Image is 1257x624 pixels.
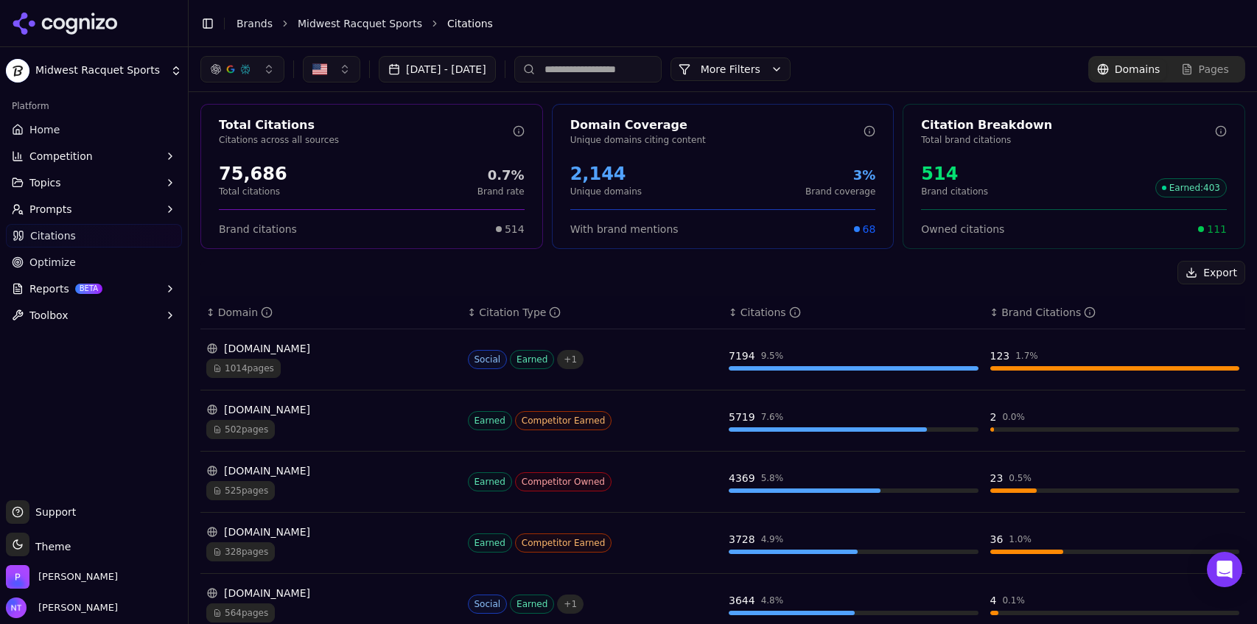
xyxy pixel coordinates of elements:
[447,16,493,31] span: Citations
[670,57,791,81] button: More Filters
[990,471,1004,485] div: 23
[219,116,513,134] div: Total Citations
[1015,350,1038,362] div: 1.7 %
[38,570,118,583] span: Perrill
[206,341,456,356] div: [DOMAIN_NAME]
[761,350,784,362] div: 9.5 %
[6,304,182,327] button: Toolbox
[570,186,642,197] p: Unique domains
[6,277,182,301] button: ReportsBETA
[6,118,182,141] a: Home
[505,222,525,236] span: 514
[379,56,496,83] button: [DATE] - [DATE]
[510,595,554,614] span: Earned
[206,420,275,439] span: 502 pages
[237,16,1216,31] nav: breadcrumb
[570,162,642,186] div: 2,144
[237,18,273,29] a: Brands
[29,202,72,217] span: Prompts
[468,350,508,369] span: Social
[1199,62,1229,77] span: Pages
[219,222,297,236] span: Brand citations
[29,175,61,190] span: Topics
[6,171,182,194] button: Topics
[6,250,182,274] a: Optimize
[6,197,182,221] button: Prompts
[1207,222,1227,236] span: 111
[761,411,784,423] div: 7.6 %
[206,305,456,320] div: ↕Domain
[6,144,182,168] button: Competition
[468,533,512,553] span: Earned
[761,595,784,606] div: 4.8 %
[729,532,755,547] div: 3728
[1207,552,1242,587] div: Open Intercom Messenger
[729,471,755,485] div: 4369
[30,228,76,243] span: Citations
[510,350,554,369] span: Earned
[1002,595,1025,606] div: 0.1 %
[6,565,29,589] img: Perrill
[921,116,1215,134] div: Citation Breakdown
[740,305,801,320] div: Citations
[515,472,612,491] span: Competitor Owned
[29,149,93,164] span: Competition
[206,586,456,600] div: [DOMAIN_NAME]
[219,162,287,186] div: 75,686
[990,532,1004,547] div: 36
[206,463,456,478] div: [DOMAIN_NAME]
[479,305,561,320] div: Citation Type
[921,186,988,197] p: Brand citations
[557,350,584,369] span: + 1
[1177,261,1245,284] button: Export
[6,94,182,118] div: Platform
[1002,411,1025,423] div: 0.0 %
[570,134,864,146] p: Unique domains citing content
[1009,533,1032,545] div: 1.0 %
[298,16,422,31] a: Midwest Racquet Sports
[984,296,1246,329] th: brandCitationCount
[29,122,60,137] span: Home
[863,222,876,236] span: 68
[462,296,724,329] th: citationTypes
[477,165,525,186] div: 0.7%
[477,186,525,197] p: Brand rate
[990,410,997,424] div: 2
[729,410,755,424] div: 5719
[921,134,1215,146] p: Total brand citations
[468,305,718,320] div: ↕Citation Type
[35,64,164,77] span: Midwest Racquet Sports
[29,308,69,323] span: Toolbox
[990,593,997,608] div: 4
[1001,305,1096,320] div: Brand Citations
[6,597,118,618] button: Open user button
[729,348,755,363] div: 7194
[6,597,27,618] img: Nate Tower
[468,472,512,491] span: Earned
[990,348,1010,363] div: 123
[921,222,1004,236] span: Owned citations
[6,59,29,83] img: Midwest Racquet Sports
[515,533,612,553] span: Competitor Earned
[468,595,508,614] span: Social
[206,525,456,539] div: [DOMAIN_NAME]
[515,411,612,430] span: Competitor Earned
[570,116,864,134] div: Domain Coverage
[6,224,182,248] a: Citations
[200,296,462,329] th: domain
[1115,62,1160,77] span: Domains
[468,411,512,430] span: Earned
[729,305,978,320] div: ↕Citations
[32,601,118,614] span: [PERSON_NAME]
[219,134,513,146] p: Citations across all sources
[761,533,784,545] div: 4.9 %
[29,281,69,296] span: Reports
[805,165,875,186] div: 3%
[206,542,275,561] span: 328 pages
[1155,178,1227,197] span: Earned : 403
[206,402,456,417] div: [DOMAIN_NAME]
[29,255,76,270] span: Optimize
[729,593,755,608] div: 3644
[312,62,327,77] img: United States
[206,481,275,500] span: 525 pages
